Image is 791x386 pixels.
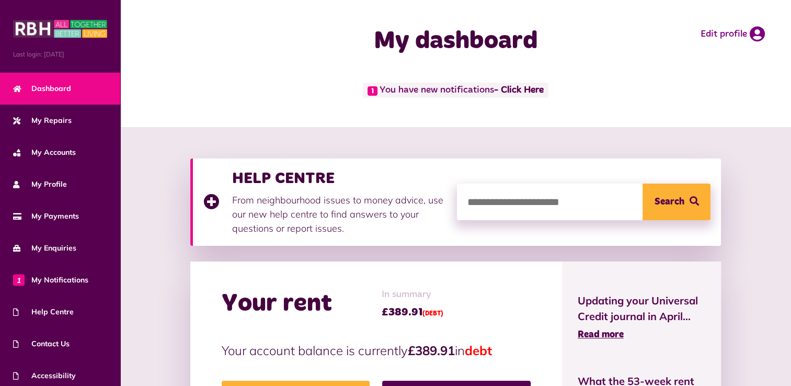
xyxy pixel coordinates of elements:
[13,243,76,254] span: My Enquiries
[13,179,67,190] span: My Profile
[13,147,76,158] span: My Accounts
[13,370,76,381] span: Accessibility
[232,193,446,235] p: From neighbourhood issues to money advice, use our new help centre to find answers to your questi...
[643,184,710,220] button: Search
[578,293,706,342] a: Updating your Universal Credit journal in April... Read more
[382,288,443,302] span: In summary
[578,293,706,324] span: Updating your Universal Credit journal in April...
[494,86,544,95] a: - Click Here
[655,184,684,220] span: Search
[368,86,377,96] span: 1
[422,311,443,317] span: (DEBT)
[13,306,74,317] span: Help Centre
[701,26,765,42] a: Edit profile
[465,343,492,358] span: debt
[299,26,613,56] h1: My dashboard
[13,211,79,222] span: My Payments
[13,83,71,94] span: Dashboard
[382,304,443,320] span: £389.91
[408,343,455,358] strong: £389.91
[13,18,107,39] img: MyRBH
[222,289,332,319] h2: Your rent
[222,341,531,360] p: Your account balance is currently in
[363,83,548,98] span: You have new notifications
[578,330,624,339] span: Read more
[13,50,107,59] span: Last login: [DATE]
[13,115,72,126] span: My Repairs
[13,275,88,286] span: My Notifications
[13,338,70,349] span: Contact Us
[13,274,25,286] span: 1
[232,169,446,188] h3: HELP CENTRE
